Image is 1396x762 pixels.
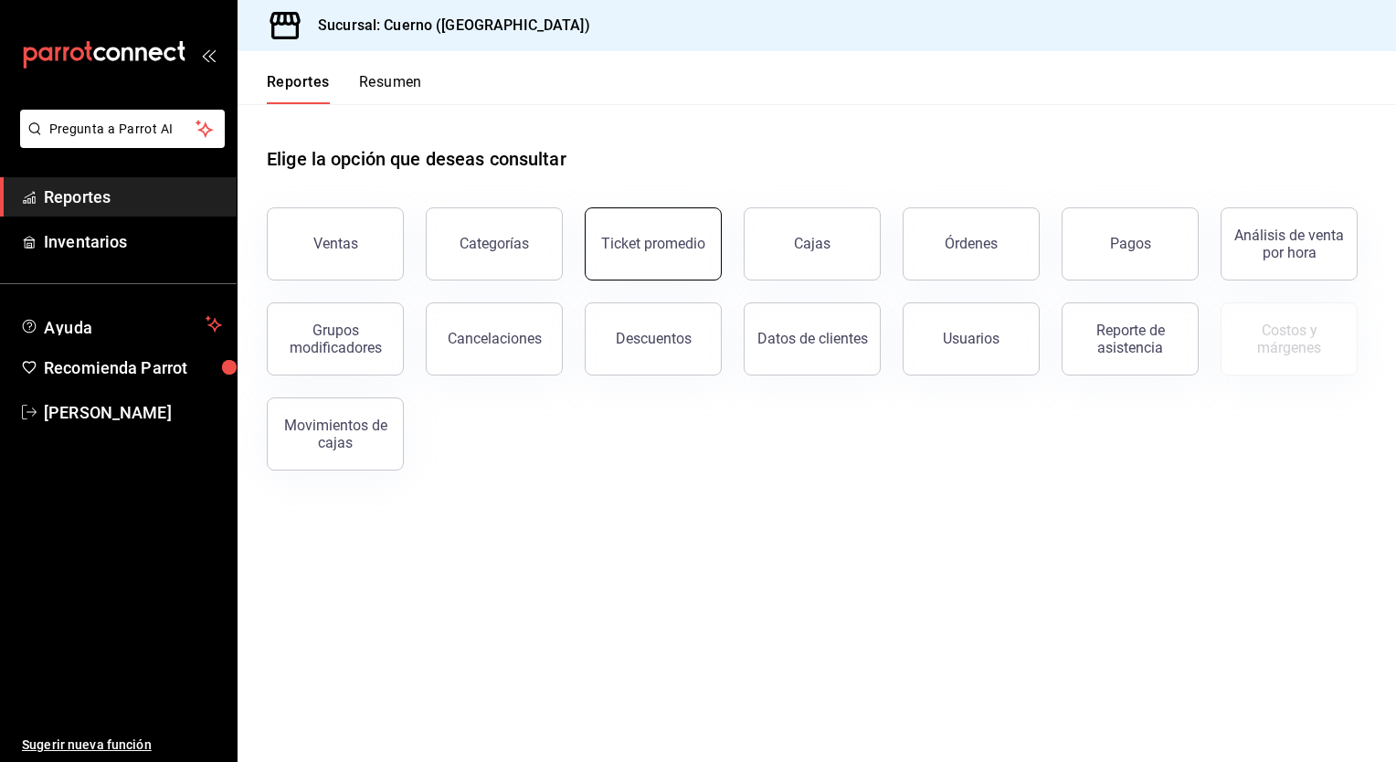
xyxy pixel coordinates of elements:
[267,73,330,104] button: Reportes
[744,207,881,280] a: Cajas
[267,302,404,376] button: Grupos modificadores
[359,73,422,104] button: Resumen
[1110,235,1151,252] div: Pagos
[943,330,999,347] div: Usuarios
[744,302,881,376] button: Datos de clientes
[426,207,563,280] button: Categorías
[44,355,222,380] span: Recomienda Parrot
[585,207,722,280] button: Ticket promedio
[903,207,1040,280] button: Órdenes
[267,397,404,471] button: Movimientos de cajas
[1062,207,1199,280] button: Pagos
[1073,322,1187,356] div: Reporte de asistencia
[279,417,392,451] div: Movimientos de cajas
[1221,207,1358,280] button: Análisis de venta por hora
[267,145,566,173] h1: Elige la opción que deseas consultar
[267,73,422,104] div: navigation tabs
[44,313,198,335] span: Ayuda
[201,48,216,62] button: open_drawer_menu
[585,302,722,376] button: Descuentos
[1232,322,1346,356] div: Costos y márgenes
[44,229,222,254] span: Inventarios
[426,302,563,376] button: Cancelaciones
[44,185,222,209] span: Reportes
[13,132,225,152] a: Pregunta a Parrot AI
[49,120,196,139] span: Pregunta a Parrot AI
[303,15,590,37] h3: Sucursal: Cuerno ([GEOGRAPHIC_DATA])
[267,207,404,280] button: Ventas
[903,302,1040,376] button: Usuarios
[44,400,222,425] span: [PERSON_NAME]
[22,736,222,755] span: Sugerir nueva función
[616,330,692,347] div: Descuentos
[279,322,392,356] div: Grupos modificadores
[757,330,868,347] div: Datos de clientes
[460,235,529,252] div: Categorías
[1062,302,1199,376] button: Reporte de asistencia
[313,235,358,252] div: Ventas
[448,330,542,347] div: Cancelaciones
[1221,302,1358,376] button: Contrata inventarios para ver este reporte
[1232,227,1346,261] div: Análisis de venta por hora
[945,235,998,252] div: Órdenes
[601,235,705,252] div: Ticket promedio
[20,110,225,148] button: Pregunta a Parrot AI
[794,233,831,255] div: Cajas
